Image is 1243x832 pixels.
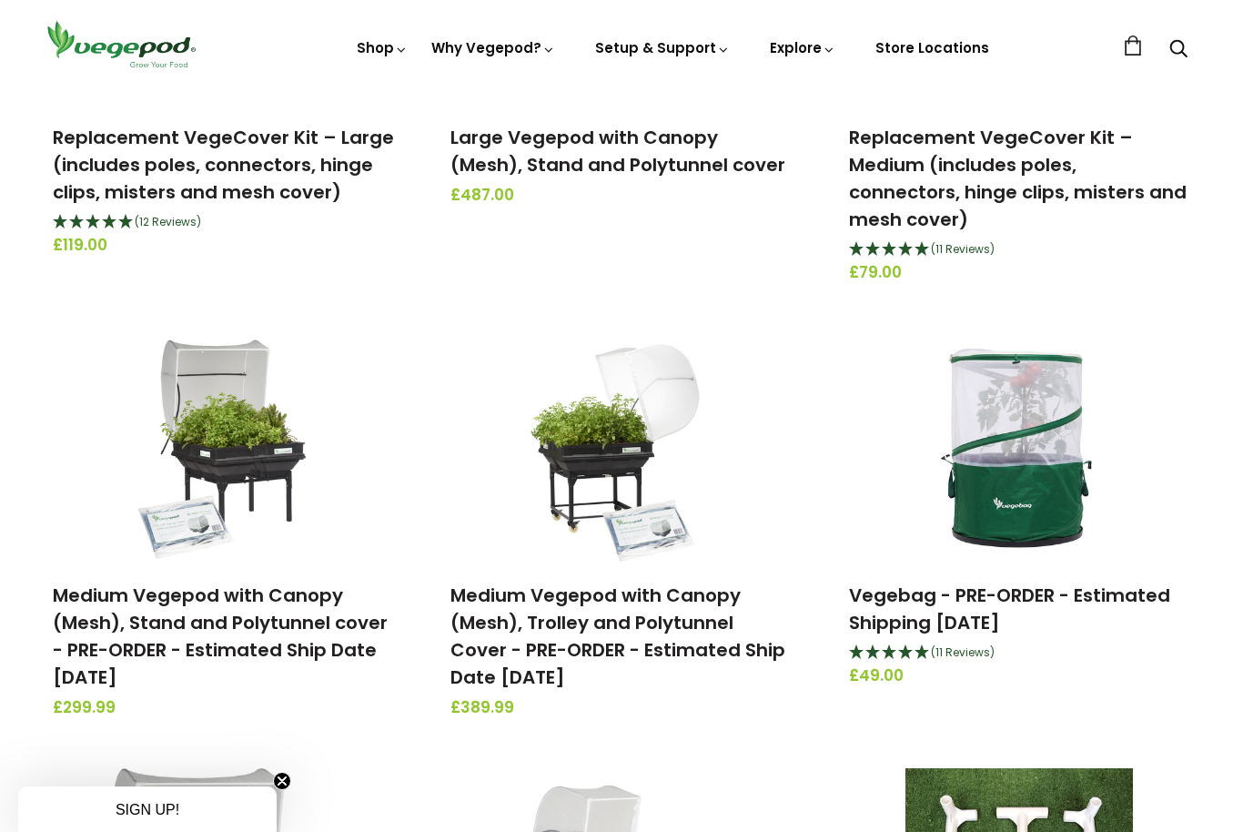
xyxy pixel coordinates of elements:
span: £299.99 [53,696,394,720]
a: Large Vegepod with Canopy (Mesh), Stand and Polytunnel cover [450,125,785,178]
a: Vegebag - PRE-ORDER - Estimated Shipping [DATE] [849,583,1170,635]
span: £389.99 [450,696,792,720]
div: 4.92 Stars - 12 Reviews [53,211,394,235]
a: Medium Vegepod with Canopy (Mesh), Stand and Polytunnel cover - PRE-ORDER - Estimated Ship Date [... [53,583,388,690]
span: £487.00 [450,184,792,208]
a: Replacement VegeCover Kit – Medium (includes poles, connectors, hinge clips, misters and mesh cover) [849,125,1187,232]
a: Why Vegepod? [431,38,555,57]
img: Vegepod [39,18,203,70]
span: (12 Reviews) [135,214,201,229]
span: (11 Reviews) [931,241,995,257]
a: Replacement VegeCover Kit – Large (includes poles, connectors, hinge clips, misters and mesh cover) [53,125,394,205]
div: 4.91 Stars - 11 Reviews [849,642,1190,665]
span: (11 Reviews) [931,644,995,660]
span: SIGN UP! [116,802,179,817]
div: 5 Stars - 11 Reviews [849,238,1190,262]
a: Setup & Support [595,38,730,57]
div: SIGN UP!Close teaser [18,786,277,832]
img: Medium Vegepod with Canopy (Mesh), Trolley and Polytunnel Cover - PRE-ORDER - Estimated Ship Date... [526,334,717,562]
a: Medium Vegepod with Canopy (Mesh), Trolley and Polytunnel Cover - PRE-ORDER - Estimated Ship Date... [450,583,785,690]
img: Medium Vegepod with Canopy (Mesh), Stand and Polytunnel cover - PRE-ORDER - Estimated Ship Date S... [128,334,319,562]
img: Vegebag - PRE-ORDER - Estimated Shipping September 15th [905,334,1133,562]
span: £49.00 [849,665,1190,688]
button: Close teaser [273,772,291,790]
a: Search [1169,41,1187,60]
a: Store Locations [875,38,989,57]
a: Shop [357,38,408,57]
span: £119.00 [53,234,394,258]
span: £79.00 [849,261,1190,285]
a: Explore [770,38,835,57]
